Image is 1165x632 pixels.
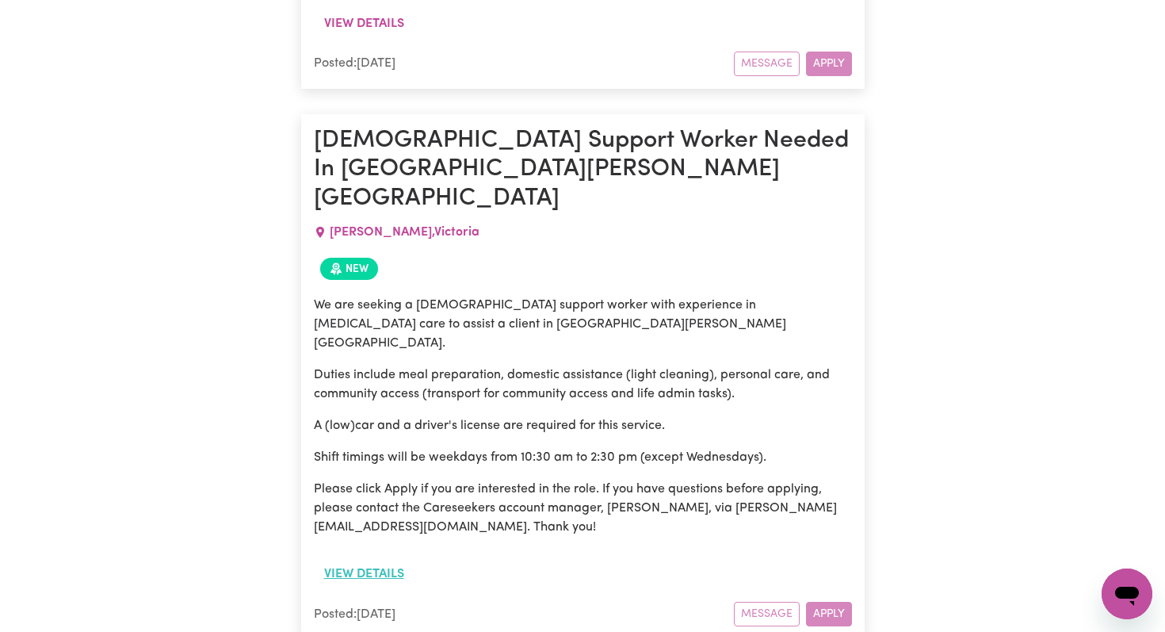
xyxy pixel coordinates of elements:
span: [PERSON_NAME] , Victoria [330,226,479,239]
p: Duties include meal preparation, domestic assistance (light cleaning), personal care, and communi... [314,366,852,404]
p: Please click Apply if you are interested in the role. If you have questions before applying, plea... [314,480,852,537]
span: Job posted within the last 30 days [320,258,378,280]
iframe: Button to launch messaging window, conversation in progress [1102,569,1152,619]
p: Shift timings will be weekdays from 10:30 am to 2:30 pm (except Wednesdays). [314,448,852,467]
button: View details [314,559,414,589]
h1: [DEMOGRAPHIC_DATA] Support Worker Needed In [GEOGRAPHIC_DATA][PERSON_NAME][GEOGRAPHIC_DATA] [314,127,852,213]
p: We are seeking a [DEMOGRAPHIC_DATA] support worker with experience in [MEDICAL_DATA] care to assi... [314,296,852,353]
div: Posted: [DATE] [314,605,734,624]
p: A (low)car and a driver's license are required for this service. [314,416,852,435]
div: Posted: [DATE] [314,54,734,73]
button: View details [314,9,414,39]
